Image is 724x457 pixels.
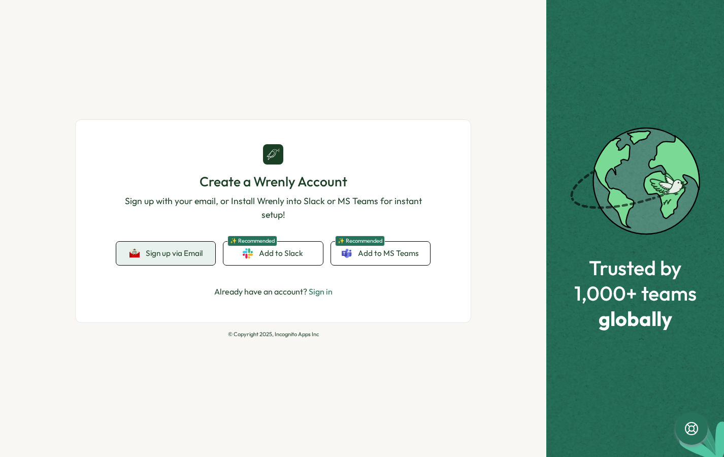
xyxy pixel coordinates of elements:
[574,282,697,304] span: 1,000+ teams
[116,173,430,190] h1: Create a Wrenly Account
[214,285,333,298] p: Already have an account?
[227,236,277,246] span: ✨ Recommended
[358,248,419,259] span: Add to MS Teams
[574,256,697,279] span: Trusted by
[574,307,697,330] span: globally
[223,242,322,265] a: ✨ RecommendedAdd to Slack
[116,194,430,221] p: Sign up with your email, or Install Wrenly into Slack or MS Teams for instant setup!
[116,242,215,265] button: Sign up via Email
[335,236,385,246] span: ✨ Recommended
[259,248,303,259] span: Add to Slack
[75,331,471,338] p: © Copyright 2025, Incognito Apps Inc
[146,249,203,258] span: Sign up via Email
[309,286,333,297] a: Sign in
[331,242,430,265] a: ✨ RecommendedAdd to MS Teams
